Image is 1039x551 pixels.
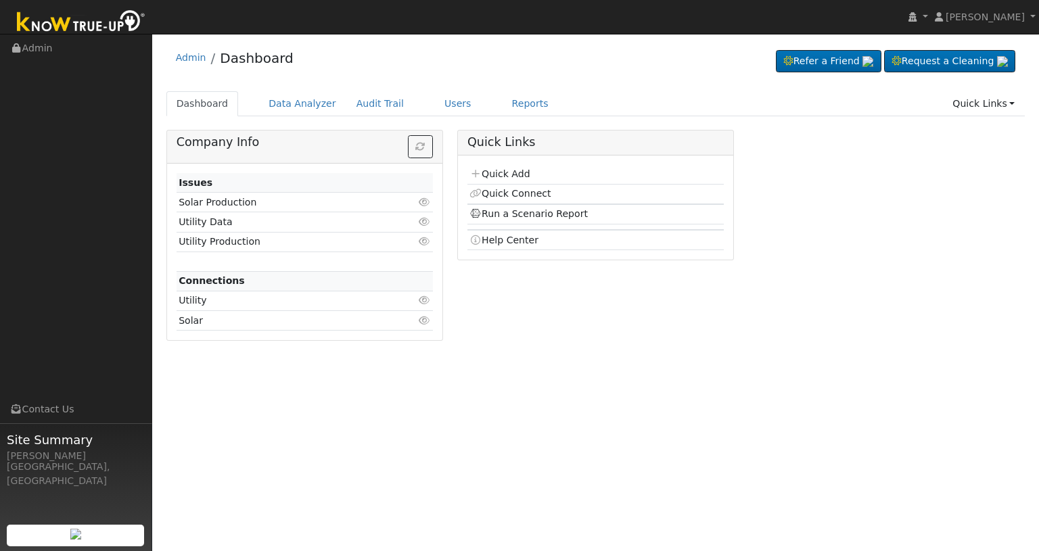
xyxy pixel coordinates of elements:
a: Data Analyzer [258,91,346,116]
td: Solar Production [177,193,392,212]
img: Know True-Up [10,7,152,38]
div: [PERSON_NAME] [7,449,145,463]
a: Admin [176,52,206,63]
i: Click to view [419,217,431,226]
td: Solar [177,311,392,331]
i: Click to view [419,316,431,325]
img: retrieve [862,56,873,67]
a: Refer a Friend [776,50,881,73]
img: retrieve [997,56,1008,67]
td: Utility [177,291,392,310]
strong: Connections [179,275,245,286]
a: Quick Connect [469,188,551,199]
a: Quick Add [469,168,530,179]
img: retrieve [70,529,81,540]
td: Utility Data [177,212,392,232]
a: Help Center [469,235,538,245]
a: Run a Scenario Report [469,208,588,219]
a: Request a Cleaning [884,50,1015,73]
h5: Company Info [177,135,433,149]
div: [GEOGRAPHIC_DATA], [GEOGRAPHIC_DATA] [7,460,145,488]
a: Dashboard [220,50,294,66]
i: Click to view [419,237,431,246]
i: Click to view [419,197,431,207]
a: Dashboard [166,91,239,116]
a: Quick Links [942,91,1025,116]
span: Site Summary [7,431,145,449]
a: Audit Trail [346,91,414,116]
i: Click to view [419,295,431,305]
span: [PERSON_NAME] [946,11,1025,22]
strong: Issues [179,177,212,188]
a: Users [434,91,482,116]
a: Reports [502,91,559,116]
h5: Quick Links [467,135,724,149]
td: Utility Production [177,232,392,251]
